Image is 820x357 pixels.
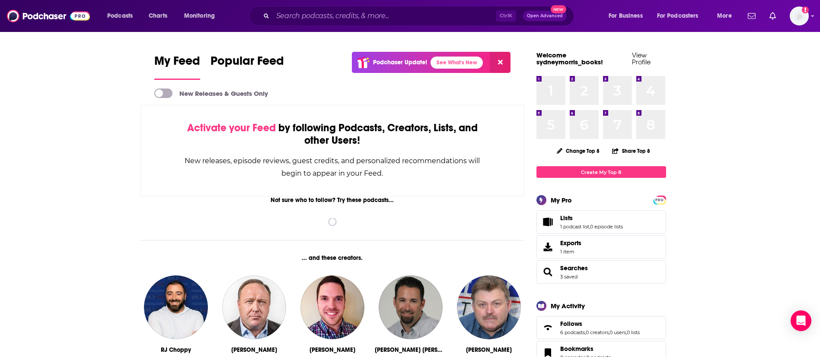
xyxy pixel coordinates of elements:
span: Exports [560,239,581,247]
a: 0 creators [586,329,609,335]
a: Follows [539,322,557,334]
a: 0 lists [627,329,640,335]
div: Glenn Ordway [466,346,512,354]
img: Alex Jones [222,275,286,339]
a: Popular Feed [211,54,284,80]
img: RJ Choppy [144,275,208,339]
a: 3 saved [560,274,578,280]
span: Popular Feed [211,54,284,73]
span: Follows [560,320,582,328]
div: Louis William Merloni [375,346,446,354]
svg: Add a profile image [802,6,809,13]
span: Charts [149,10,167,22]
div: New releases, episode reviews, guest credits, and personalized recommendations will begin to appe... [184,155,481,180]
div: Search podcasts, credits, & more... [257,6,582,26]
div: ... and these creators. [140,254,525,262]
a: Lists [560,214,623,222]
span: 1 item [560,249,581,255]
span: Monitoring [184,10,215,22]
span: Lists [560,214,573,222]
a: Show notifications dropdown [766,9,779,23]
span: Logged in as sydneymorris_books [790,6,809,25]
div: Rich Keefe [309,346,355,354]
span: Searches [536,260,666,284]
a: New Releases & Guests Only [154,88,268,98]
a: Charts [143,9,172,23]
span: For Business [609,10,643,22]
span: Open Advanced [527,14,563,18]
img: Louis William Merloni [379,275,443,339]
a: Lists [539,216,557,228]
img: Podchaser - Follow, Share and Rate Podcasts [7,8,90,24]
a: My Feed [154,54,200,80]
img: Glenn Ordway [457,275,521,339]
span: Follows [536,316,666,339]
span: My Feed [154,54,200,73]
a: Show notifications dropdown [744,9,759,23]
div: My Pro [551,196,572,204]
button: Change Top 8 [552,145,605,156]
button: open menu [603,9,654,23]
button: Share Top 8 [612,142,651,159]
a: See What's New [431,57,483,69]
a: Exports [536,235,666,259]
img: Rich Keefe [300,275,364,339]
div: Open Intercom Messenger [791,310,811,331]
span: Podcasts [107,10,133,22]
a: Welcome sydneymorris_books! [536,51,603,66]
div: Not sure who to follow? Try these podcasts... [140,196,525,204]
a: PRO [654,196,665,203]
span: For Podcasters [657,10,699,22]
button: open menu [651,9,711,23]
a: Searches [560,264,588,272]
div: RJ Choppy [161,346,191,354]
span: Exports [539,241,557,253]
p: Podchaser Update! [373,59,427,66]
span: Lists [536,210,666,234]
span: More [717,10,732,22]
div: Alex Jones [231,346,277,354]
div: by following Podcasts, Creators, Lists, and other Users! [184,122,481,147]
span: New [551,5,566,13]
a: 1 podcast list [560,224,589,230]
button: open menu [711,9,743,23]
span: , [589,224,590,230]
span: Ctrl K [496,10,516,22]
a: Create My Top 8 [536,166,666,178]
a: View Profile [632,51,651,66]
button: Show profile menu [790,6,809,25]
button: open menu [178,9,226,23]
a: 0 episode lists [590,224,623,230]
span: Activate your Feed [187,121,276,134]
input: Search podcasts, credits, & more... [273,9,496,23]
span: Bookmarks [560,345,593,353]
a: Bookmarks [560,345,611,353]
img: User Profile [790,6,809,25]
div: My Activity [551,302,585,310]
button: Open AdvancedNew [523,11,567,21]
a: Searches [539,266,557,278]
span: , [609,329,609,335]
button: open menu [101,9,144,23]
a: Follows [560,320,640,328]
a: 0 users [609,329,626,335]
a: 6 podcasts [560,329,585,335]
